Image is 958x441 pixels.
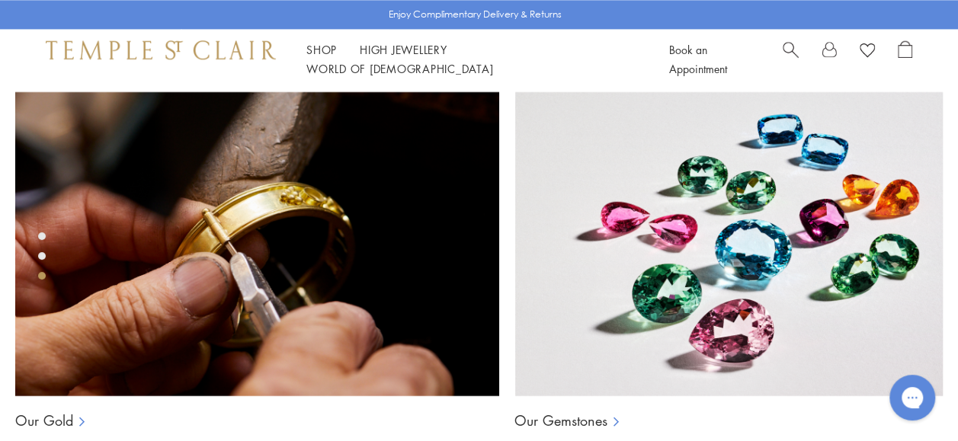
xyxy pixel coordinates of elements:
[306,42,337,57] a: ShopShop
[306,40,635,78] nav: Main navigation
[898,40,912,78] a: Open Shopping Bag
[46,40,276,59] img: Temple St. Clair
[15,411,73,430] a: Our Gold
[389,7,562,22] p: Enjoy Complimentary Delivery & Returns
[783,40,799,78] a: Search
[882,369,943,426] iframe: Gorgias live chat messenger
[514,411,607,430] a: Our Gemstones
[15,91,499,396] img: Ball Chains
[360,42,447,57] a: High JewelleryHigh Jewellery
[38,228,46,292] div: Product gallery navigation
[306,61,493,76] a: World of [DEMOGRAPHIC_DATA]World of [DEMOGRAPHIC_DATA]
[860,40,875,63] a: View Wishlist
[669,42,727,76] a: Book an Appointment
